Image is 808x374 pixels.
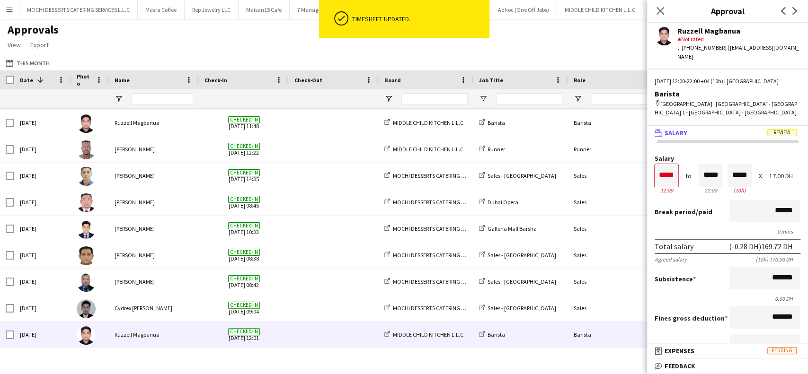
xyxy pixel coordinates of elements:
img: Aldrin Cawas [77,193,96,212]
span: Barista [488,119,505,126]
a: MIDDLE CHILD KITCHEN L.L.C [384,119,463,126]
span: Checked-in [228,222,260,229]
span: [DATE] 08:42 [204,269,283,295]
div: [PERSON_NAME] [109,269,199,295]
span: MIDDLE CHILD KITCHEN L.L.C [393,146,463,153]
span: Sales - [GEOGRAPHIC_DATA] [488,278,556,285]
div: Barista [568,322,663,348]
input: Board Filter Input [401,93,468,104]
button: KEG ROOM [643,0,685,19]
a: Sales - [GEOGRAPHIC_DATA] [479,172,556,179]
span: MIDDLE CHILD KITCHEN L.L.C [393,331,463,338]
div: Ruzzell Magbanua [109,322,199,348]
div: t. [PHONE_NUMBER] | [EMAIL_ADDRESS][DOMAIN_NAME] [677,43,800,61]
a: MIDDLE CHILD KITCHEN L.L.C [384,331,463,338]
label: Subsistence [655,275,696,283]
div: X [759,173,762,180]
span: MOCHI DESSERTS CATERING SERVICES L.L.C [393,252,496,259]
span: Role [574,77,586,84]
div: Sales [568,269,663,295]
button: MOCHI DESSERTS CATERING SERVICES L.L.C [19,0,138,19]
span: Expenses [665,347,694,355]
span: Runner [488,146,505,153]
input: Name Filter Input [132,93,193,104]
img: Roderick Camra [77,167,96,186]
button: MIDDLE CHILD KITCHEN L.L.C [557,0,643,19]
span: Name [115,77,130,84]
span: Checked-in [228,143,260,150]
span: MOCHI DESSERTS CATERING SERVICES L.L.C [393,172,496,179]
span: MOCHI DESSERTS CATERING SERVICES L.L.C [393,225,496,232]
div: [DATE] [14,242,71,268]
button: 7 Management [290,0,342,19]
div: 12:00 [655,187,678,194]
img: Ruzzell Magbanua [77,326,96,345]
span: [DATE] 10:33 [204,216,283,242]
img: Emmanuel Olukotun [77,140,96,159]
div: to [685,173,692,180]
a: MOCHI DESSERTS CATERING SERVICES L.L.C [384,225,496,232]
span: [DATE] 08:45 [204,189,283,215]
div: [DATE] [14,322,71,348]
div: (-0.28 DH) 169.72 DH [729,242,793,251]
button: Masra Coffee [138,0,185,19]
div: [DATE] [14,136,71,162]
span: [DATE] 08:38 [204,242,283,268]
span: Checked-in [228,249,260,256]
button: Adhoc (One Off Jobs) [490,0,557,19]
span: Pending [767,347,797,354]
div: [DATE] [14,295,71,321]
span: [DATE] 12:22 [204,136,283,162]
span: [DATE] 14:35 [204,163,283,189]
span: MOCHI DESSERTS CATERING SERVICES L.L.C [393,278,496,285]
img: JOAL LOPEZ [77,246,96,265]
a: MOCHI DESSERTS CATERING SERVICES L.L.C [384,278,496,285]
span: Sales - [GEOGRAPHIC_DATA] [488,252,556,259]
span: Review [767,129,797,136]
a: Sales - [GEOGRAPHIC_DATA] [479,252,556,259]
span: [DATE] 09:04 [204,295,283,321]
span: MOCHI DESSERTS CATERING SERVICES L.L.C [393,304,496,312]
div: Cydrex [PERSON_NAME] [109,295,199,321]
label: /paid [655,208,712,216]
span: Checked-in [228,196,260,203]
span: MOCHI DESSERTS CATERING SERVICES L.L.C [393,199,496,206]
mat-expansion-panel-header: ExpensesPending [647,344,808,358]
input: Job Title Filter Input [496,93,562,104]
div: [DATE] [14,216,71,242]
img: Junnels Castillon [77,273,96,292]
div: [PERSON_NAME] [109,189,199,215]
div: Sales [568,242,663,268]
span: View [8,41,21,49]
div: Timesheet updated. [352,15,486,23]
span: Check-In [204,77,227,84]
span: MIDDLE CHILD KITCHEN L.L.C [393,119,463,126]
div: Total salary [655,242,693,251]
a: Runner [479,146,505,153]
span: Galleria Mall Barsha [488,225,537,232]
div: (10h) 170.00 DH [755,256,800,263]
div: 0.00 DH [655,295,800,302]
div: [DATE] [14,110,71,136]
span: Barista [488,331,505,338]
a: Dubai Opera [479,199,518,206]
div: Barista [655,89,800,98]
div: [DATE] 12:00-22:00 +04 (10h) | [GEOGRAPHIC_DATA] [655,77,800,86]
div: [PERSON_NAME] [109,136,199,162]
div: [DATE] [14,269,71,295]
span: Export [30,41,49,49]
span: Salary [665,129,687,137]
img: Cydrex Anthony Bisenio [77,299,96,318]
div: Ruzzell Magbanua [677,26,800,35]
a: Barista [479,119,505,126]
div: [PERSON_NAME] [109,163,199,189]
span: Checked-in [228,116,260,123]
div: 17.00 DH [769,173,800,180]
a: Sales - [GEOGRAPHIC_DATA] [479,278,556,285]
input: Role Filter Input [591,93,657,104]
mat-expansion-panel-header: SalaryReview [647,126,808,140]
span: Photo [77,73,92,87]
a: MIDDLE CHILD KITCHEN L.L.C [384,146,463,153]
mat-expansion-panel-header: Feedback [647,359,808,373]
button: Open Filter Menu [574,95,582,103]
